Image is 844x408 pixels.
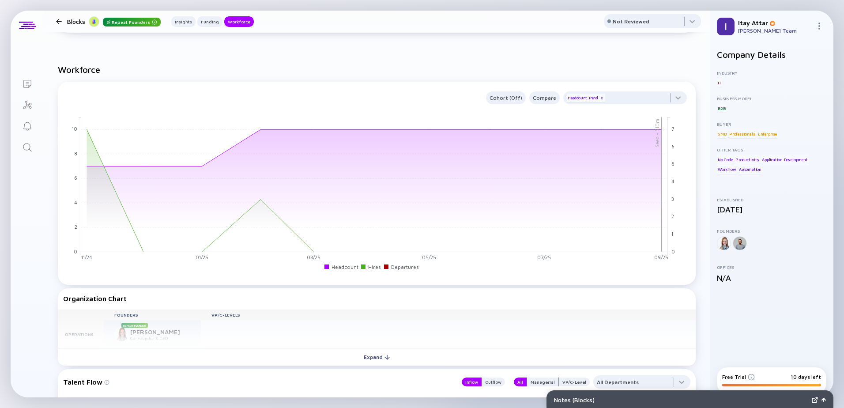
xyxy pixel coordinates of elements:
[717,96,826,101] div: Business Model
[462,378,482,386] button: Inflow
[74,151,77,156] tspan: 8
[728,129,756,138] div: Professionals
[717,104,726,113] div: B2B
[527,378,559,386] button: Managerial
[613,18,649,25] div: Not Reviewed
[224,17,254,26] div: Workforce
[567,94,605,102] div: Headcount Trend
[63,375,453,389] div: Talent Flow
[717,197,826,202] div: Established
[717,70,826,76] div: Industry
[717,273,826,283] div: N/A
[717,49,826,60] h2: Company Details
[671,126,674,132] tspan: 7
[482,378,505,386] button: Outflow
[671,144,674,149] tspan: 6
[11,136,44,157] a: Search
[671,249,675,254] tspan: 0
[671,161,674,167] tspan: 5
[224,16,254,27] button: Workforce
[81,255,92,261] tspan: 11/24
[358,350,395,364] div: Expand
[197,17,222,26] div: Funding
[791,374,821,380] div: 10 days left
[717,147,826,152] div: Other Tags
[103,18,161,26] div: Repeat Founders
[821,398,826,402] img: Open Notes
[717,155,734,164] div: No Code
[738,27,812,34] div: [PERSON_NAME] Team
[671,231,673,237] tspan: 1
[307,255,320,261] tspan: 03/25
[717,165,737,174] div: Workflow
[527,378,558,386] div: Managerial
[171,16,196,27] button: Insights
[554,396,808,404] div: Notes ( Blocks )
[63,295,690,302] div: Organization Chart
[816,23,823,30] img: Menu
[74,200,77,205] tspan: 4
[11,115,44,136] a: Reminders
[599,95,604,101] div: x
[74,175,77,181] tspan: 6
[717,205,826,214] div: [DATE]
[11,72,44,94] a: Lists
[67,16,161,27] div: Blocks
[735,155,760,164] div: Productivity
[537,255,551,261] tspan: 07/25
[761,155,808,164] div: Application Development
[196,255,208,261] tspan: 01/25
[738,19,812,26] div: Itay Attar
[717,228,826,234] div: Founders
[197,16,222,27] button: Funding
[654,255,668,261] tspan: 09/25
[422,255,436,261] tspan: 05/25
[717,264,826,270] div: Offices
[72,126,77,132] tspan: 10
[486,93,526,103] div: Cohort (Off)
[757,129,778,138] div: Enterprise
[74,249,77,254] tspan: 0
[58,64,696,75] h2: Workforce
[717,129,727,138] div: SMB
[514,378,527,386] button: All
[717,18,735,35] img: Itay Profile Picture
[812,397,818,403] img: Expand Notes
[671,214,674,219] tspan: 2
[738,165,762,174] div: Automation
[58,348,696,366] button: Expand
[171,17,196,26] div: Insights
[559,378,590,386] button: VP/C-Level
[75,224,77,230] tspan: 2
[11,94,44,115] a: Investor Map
[717,78,722,87] div: IT
[722,374,755,380] div: Free Trial
[529,91,560,104] button: Compare
[717,121,826,127] div: Buyer
[671,178,674,184] tspan: 4
[486,91,526,104] button: Cohort (Off)
[529,93,560,103] div: Compare
[671,196,674,202] tspan: 3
